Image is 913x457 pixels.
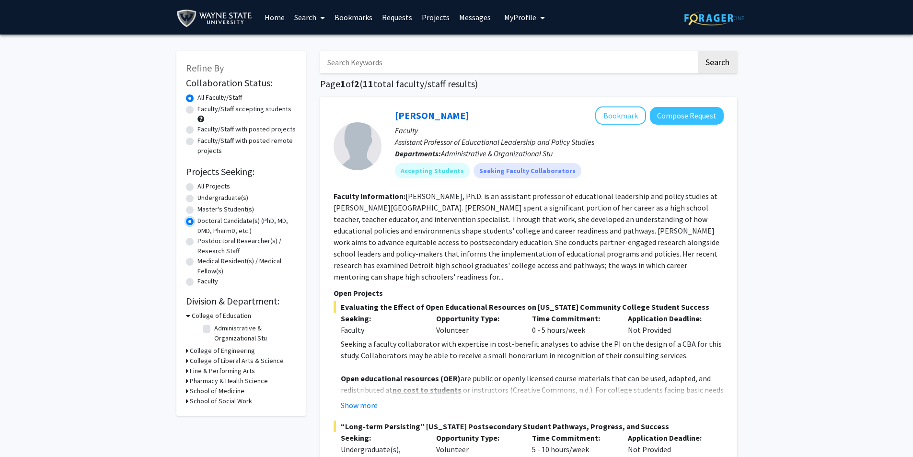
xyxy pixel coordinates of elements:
h3: College of Liberal Arts & Science [190,356,284,366]
span: 11 [363,78,373,90]
h2: Division & Department: [186,295,296,307]
p: Seeking: [341,432,422,444]
fg-read-more: [PERSON_NAME], Ph.D. is an assistant professor of educational leadership and policy studies at [P... [334,191,719,281]
button: Show more [341,399,378,411]
span: 2 [354,78,359,90]
label: Medical Resident(s) / Medical Fellow(s) [197,256,296,276]
span: Administrative & Organizational Stu [441,149,553,158]
p: Faculty [395,125,724,136]
label: All Faculty/Staff [197,93,242,103]
p: Time Commitment: [532,313,613,324]
a: Bookmarks [330,0,377,34]
img: Wayne State University Logo [176,8,256,29]
p: Seeking a faculty collaborator with expertise in cost-benefit analyses to advise the PI on the de... [341,338,724,361]
span: Refine By [186,62,224,74]
iframe: Chat [7,414,41,450]
p: Application Deadline: [628,432,709,444]
label: Faculty/Staff with posted remote projects [197,136,296,156]
button: Search [698,51,737,73]
div: 0 - 5 hours/week [525,313,621,336]
label: Undergraduate(s) [197,193,248,203]
button: Add Stacey Brockman to Bookmarks [595,106,646,125]
label: Faculty [197,276,218,286]
a: [PERSON_NAME] [395,109,469,121]
p: Application Deadline: [628,313,709,324]
a: Home [260,0,289,34]
h3: College of Education [192,311,251,321]
span: Evaluating the Effect of Open Educational Resources on [US_STATE] Community College Student Success [334,301,724,313]
label: Doctoral Candidate(s) (PhD, MD, DMD, PharmD, etc.) [197,216,296,236]
button: Compose Request to Stacey Brockman [650,107,724,125]
b: Departments: [395,149,441,158]
img: ForagerOne Logo [684,11,744,25]
u: Open educational resources (OER) [341,374,461,383]
p: Open Projects [334,287,724,299]
mat-chip: Accepting Students [395,163,470,178]
span: My Profile [504,12,536,22]
h3: School of Medicine [190,386,244,396]
label: Master's Student(s) [197,204,254,214]
div: Not Provided [621,313,717,336]
h2: Collaboration Status: [186,77,296,89]
label: Faculty/Staff with posted projects [197,124,296,134]
a: Search [289,0,330,34]
u: no cost to students [393,385,462,395]
p: Opportunity Type: [436,313,518,324]
p: Assistant Professor of Educational Leadership and Policy Studies [395,136,724,148]
p: Opportunity Type: [436,432,518,444]
h2: Projects Seeking: [186,166,296,177]
a: Requests [377,0,417,34]
a: Projects [417,0,454,34]
h3: College of Engineering [190,346,255,356]
a: Messages [454,0,496,34]
input: Search Keywords [320,51,696,73]
label: Postdoctoral Researcher(s) / Research Staff [197,236,296,256]
p: Seeking: [341,313,422,324]
span: 1 [340,78,346,90]
div: Faculty [341,324,422,336]
h1: Page of ( total faculty/staff results) [320,78,737,90]
p: Time Commitment: [532,432,613,444]
h3: Pharmacy & Health Science [190,376,268,386]
h3: School of Social Work [190,396,252,406]
div: Volunteer [429,313,525,336]
span: “Long-term Persisting” [US_STATE] Postsecondary Student Pathways, Progress, and Success [334,421,724,432]
label: All Projects [197,181,230,191]
label: Administrative & Organizational Stu [214,323,294,343]
mat-chip: Seeking Faculty Collaborators [474,163,581,178]
label: Faculty/Staff accepting students [197,104,291,114]
h3: Fine & Performing Arts [190,366,255,376]
b: Faculty Information: [334,191,405,201]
